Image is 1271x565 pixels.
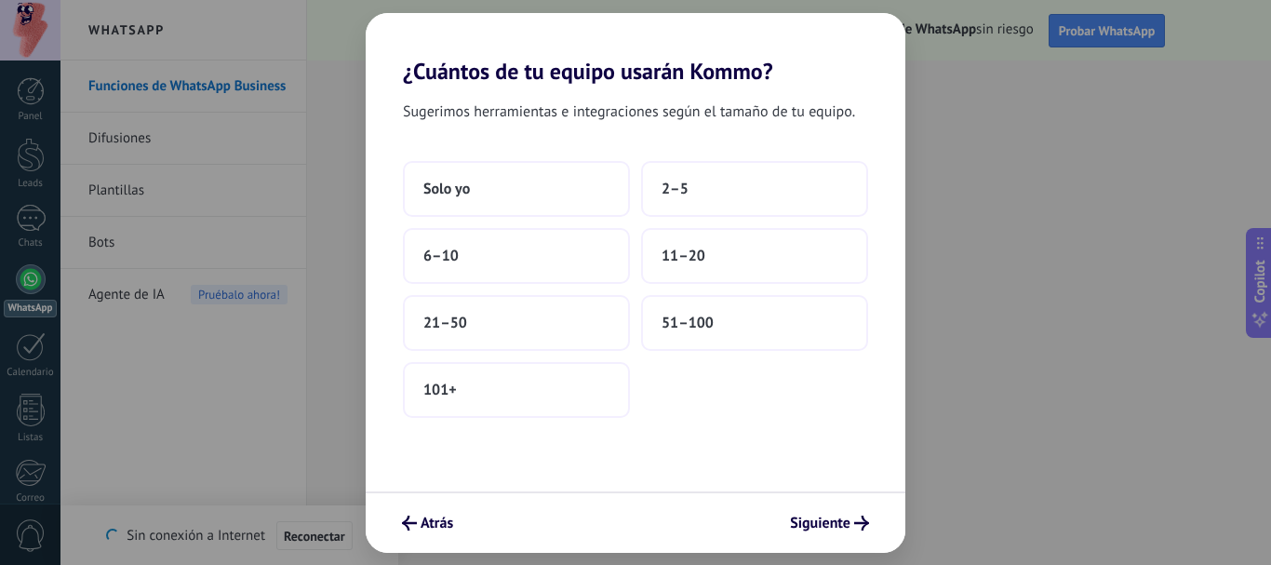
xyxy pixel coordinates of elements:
button: 21–50 [403,295,630,351]
button: Siguiente [782,507,877,539]
span: 21–50 [423,314,467,332]
span: 51–100 [662,314,714,332]
button: 2–5 [641,161,868,217]
button: Atrás [394,507,462,539]
span: 6–10 [423,247,459,265]
span: Siguiente [790,517,850,530]
span: Atrás [421,517,453,530]
button: 6–10 [403,228,630,284]
span: Solo yo [423,180,470,198]
span: 2–5 [662,180,689,198]
button: 101+ [403,362,630,418]
span: Sugerimos herramientas e integraciones según el tamaño de tu equipo. [403,100,855,124]
button: 11–20 [641,228,868,284]
button: Solo yo [403,161,630,217]
span: 11–20 [662,247,705,265]
h2: ¿Cuántos de tu equipo usarán Kommo? [366,13,905,85]
span: 101+ [423,381,457,399]
button: 51–100 [641,295,868,351]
